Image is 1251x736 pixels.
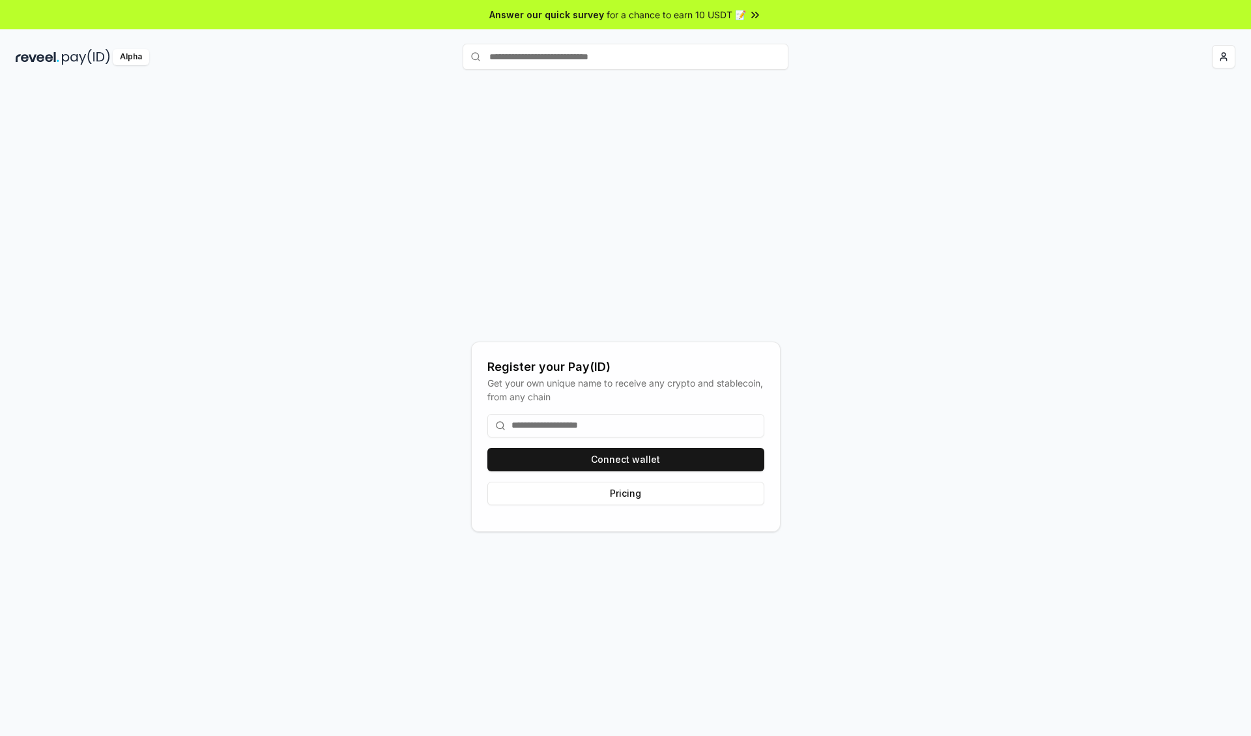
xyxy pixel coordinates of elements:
span: Answer our quick survey [489,8,604,22]
div: Alpha [113,49,149,65]
div: Get your own unique name to receive any crypto and stablecoin, from any chain [487,376,764,404]
span: for a chance to earn 10 USDT 📝 [607,8,746,22]
img: reveel_dark [16,49,59,65]
button: Connect wallet [487,448,764,471]
img: pay_id [62,49,110,65]
div: Register your Pay(ID) [487,358,764,376]
button: Pricing [487,482,764,505]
